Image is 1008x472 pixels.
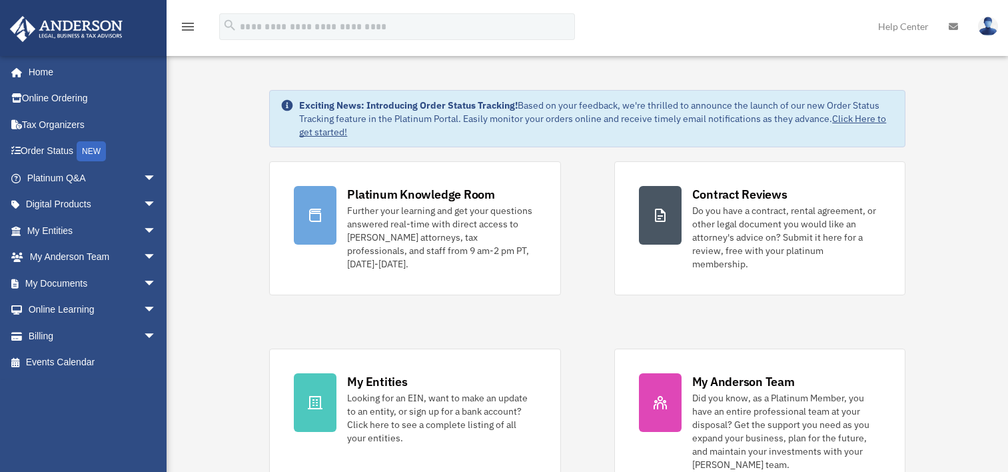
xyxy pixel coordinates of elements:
[143,244,170,271] span: arrow_drop_down
[299,99,518,111] strong: Exciting News: Introducing Order Status Tracking!
[614,161,905,295] a: Contract Reviews Do you have a contract, rental agreement, or other legal document you would like...
[9,85,177,112] a: Online Ordering
[9,191,177,218] a: Digital Productsarrow_drop_down
[9,323,177,349] a: Billingarrow_drop_down
[6,16,127,42] img: Anderson Advisors Platinum Portal
[347,204,536,271] div: Further your learning and get your questions answered real-time with direct access to [PERSON_NAM...
[180,19,196,35] i: menu
[143,165,170,192] span: arrow_drop_down
[269,161,560,295] a: Platinum Knowledge Room Further your learning and get your questions answered real-time with dire...
[347,186,495,203] div: Platinum Knowledge Room
[299,113,886,138] a: Click Here to get started!
[9,59,170,85] a: Home
[143,270,170,297] span: arrow_drop_down
[143,217,170,245] span: arrow_drop_down
[9,349,177,376] a: Events Calendar
[299,99,893,139] div: Based on your feedback, we're thrilled to announce the launch of our new Order Status Tracking fe...
[223,18,237,33] i: search
[347,391,536,445] div: Looking for an EIN, want to make an update to an entity, or sign up for a bank account? Click her...
[692,186,787,203] div: Contract Reviews
[347,373,407,390] div: My Entities
[9,244,177,271] a: My Anderson Teamarrow_drop_down
[9,297,177,323] a: Online Learningarrow_drop_down
[692,391,881,471] div: Did you know, as a Platinum Member, you have an entire professional team at your disposal? Get th...
[978,17,998,36] img: User Pic
[180,23,196,35] a: menu
[9,217,177,244] a: My Entitiesarrow_drop_down
[9,270,177,297] a: My Documentsarrow_drop_down
[9,165,177,191] a: Platinum Q&Aarrow_drop_down
[9,111,177,138] a: Tax Organizers
[143,297,170,324] span: arrow_drop_down
[9,138,177,165] a: Order StatusNEW
[692,373,795,390] div: My Anderson Team
[692,204,881,271] div: Do you have a contract, rental agreement, or other legal document you would like an attorney's ad...
[77,141,106,161] div: NEW
[143,323,170,350] span: arrow_drop_down
[143,191,170,219] span: arrow_drop_down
